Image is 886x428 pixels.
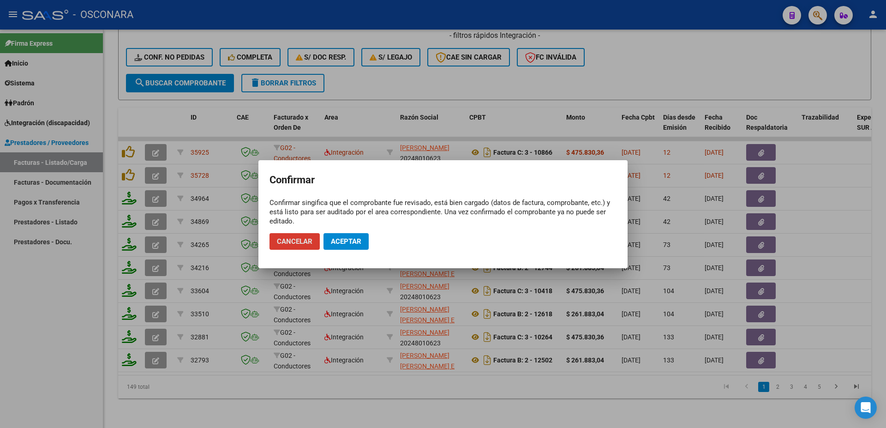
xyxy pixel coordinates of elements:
[269,198,617,226] div: Confirmar singifica que el comprobante fue revisado, está bien cargado (datos de factura, comprob...
[323,233,369,250] button: Aceptar
[277,237,312,246] span: Cancelar
[269,233,320,250] button: Cancelar
[269,171,617,189] h2: Confirmar
[855,397,877,419] div: Open Intercom Messenger
[331,237,361,246] span: Aceptar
